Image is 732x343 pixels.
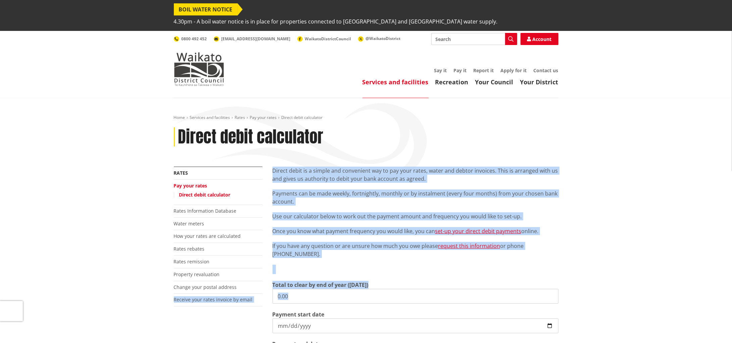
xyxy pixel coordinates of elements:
[250,115,277,120] a: Pay your rates
[174,246,205,252] a: Rates rebates
[174,170,188,176] a: Rates
[174,208,237,214] a: Rates Information Database
[174,220,204,227] a: Water meters
[174,296,253,303] a: Receive your rates invoice by email
[520,78,558,86] a: Your District
[235,115,245,120] a: Rates
[190,115,230,120] a: Services and facilities
[501,67,527,74] a: Apply for it
[174,52,224,86] img: Waikato District Council - Te Kaunihera aa Takiwaa o Waikato
[475,78,514,86] a: Your Council
[534,67,558,74] a: Contact us
[174,115,558,121] nav: breadcrumb
[273,212,558,220] p: Use our calculator below to work out the payment amount and frequency you would like to set-up.
[273,189,558,206] p: Payments can be made weekly, fortnightly, monthly or by instalment (every four months) from your ...
[435,78,469,86] a: Recreation
[174,115,185,120] a: Home
[297,36,351,42] a: WaikatoDistrictCouncil
[474,67,494,74] a: Report it
[431,33,517,45] input: Search input
[182,36,207,42] span: 0800 492 452
[435,227,522,235] a: set-up your direct debit payments
[222,36,291,42] span: [EMAIL_ADDRESS][DOMAIN_NAME]
[174,15,498,28] span: 4.30pm - A boil water notice is in place for properties connected to [GEOGRAPHIC_DATA] and [GEOGR...
[701,315,725,339] iframe: Messenger Launcher
[174,36,207,42] a: 0800 492 452
[273,227,558,235] p: Once you know what payment frequency you would like, you can online.
[454,67,467,74] a: Pay it
[174,284,237,290] a: Change your postal address
[273,242,558,258] p: If you have any question or are unsure how much you owe please or phone [PHONE_NUMBER].
[366,36,401,41] span: @WaikatoDistrict
[438,242,500,250] a: request this information
[305,36,351,42] span: WaikatoDistrictCouncil
[521,33,558,45] a: Account
[434,67,447,74] a: Say it
[214,36,291,42] a: [EMAIL_ADDRESS][DOMAIN_NAME]
[179,191,231,198] a: Direct debit calculator
[174,182,207,189] a: Pay your rates
[174,233,241,239] a: How your rates are calculated
[273,167,558,183] p: Direct debit is a simple and convenient way to pay your rates, water and debtor invoices. This is...
[273,281,369,289] label: Total to clear by end of year ([DATE])
[174,258,210,265] a: Rates remission
[174,3,238,15] span: BOIL WATER NOTICE
[174,271,220,277] a: Property revaluation
[282,115,323,120] span: Direct debit calculator
[362,78,429,86] a: Services and facilities
[358,36,401,41] a: @WaikatoDistrict
[178,127,324,147] h1: Direct debit calculator
[273,310,325,318] label: Payment start date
